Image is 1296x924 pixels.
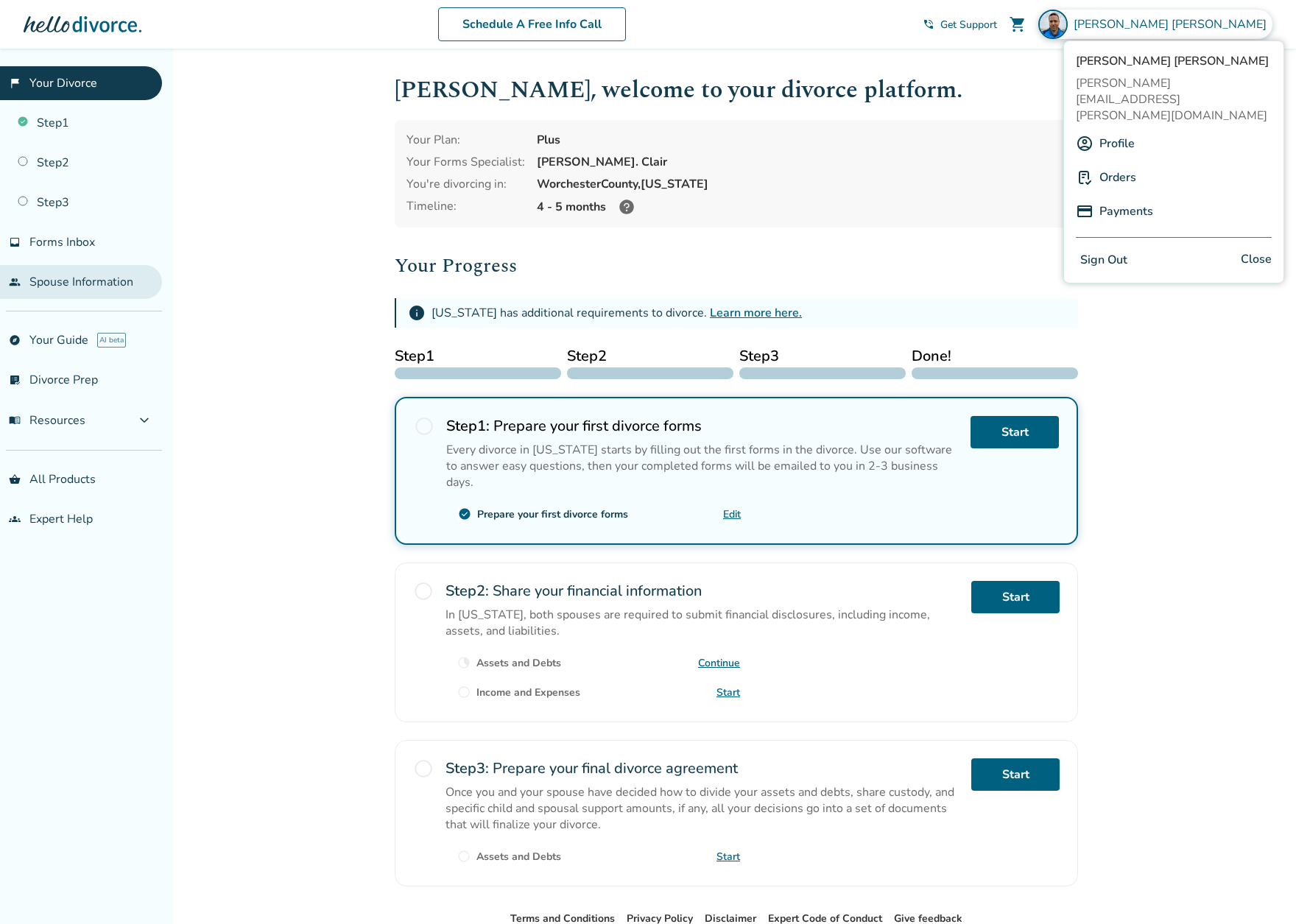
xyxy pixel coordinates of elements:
[698,656,740,670] a: Continue
[1241,250,1272,271] span: Close
[97,333,126,348] span: AI beta
[413,581,434,602] span: radio_button_unchecked
[395,251,1078,281] h2: Your Progress
[1222,853,1296,924] iframe: Chat Widget
[9,513,21,525] span: groups
[971,416,1059,448] a: Start
[1074,16,1272,32] span: [PERSON_NAME] [PERSON_NAME]
[9,415,21,426] span: menu_book
[537,176,1066,192] div: Worchester County, [US_STATE]
[716,850,740,864] a: Start
[1076,53,1272,69] span: [PERSON_NAME] [PERSON_NAME]
[9,374,21,386] span: list_alt_check
[445,581,489,601] strong: Step 2 :
[406,176,525,192] div: You're divorcing in:
[408,304,426,322] span: info
[9,412,85,429] span: Resources
[413,758,434,779] span: radio_button_unchecked
[438,7,626,41] a: Schedule A Free Info Call
[1076,202,1093,220] img: P
[457,850,471,863] span: radio_button_unchecked
[1076,250,1132,271] button: Sign Out
[940,18,997,32] span: Get Support
[406,154,525,170] div: Your Forms Specialist:
[1076,135,1093,152] img: A
[567,345,733,367] span: Step 2
[971,581,1060,613] a: Start
[406,198,525,216] div: Timeline:
[1009,15,1026,33] span: shopping_cart
[476,656,561,670] div: Assets and Debts
[1099,130,1135,158] a: Profile
[912,345,1078,367] span: Done!
[445,607,959,639] div: In [US_STATE], both spouses are required to submit financial disclosures, including income, asset...
[445,758,959,778] h2: Prepare your final divorce agreement
[457,656,471,669] span: clock_loader_40
[446,416,490,436] strong: Step 1 :
[9,77,21,89] span: flag_2
[445,784,959,833] div: Once you and your spouse have decided how to divide your assets and debts, share custody, and spe...
[710,305,802,321] a: Learn more here.
[406,132,525,148] div: Your Plan:
[739,345,906,367] span: Step 3
[414,416,434,437] span: radio_button_unchecked
[432,305,802,321] div: [US_STATE] has additional requirements to divorce.
[9,473,21,485] span: shopping_basket
[476,850,561,864] div: Assets and Debts
[971,758,1060,791] a: Start
[923,18,934,30] span: phone_in_talk
[537,154,1066,170] div: [PERSON_NAME]. Clair
[458,507,471,521] span: check_circle
[1099,163,1136,191] a: Orders
[923,18,997,32] a: phone_in_talkGet Support
[445,758,489,778] strong: Step 3 :
[1076,75,1272,124] span: [PERSON_NAME][EMAIL_ADDRESS][PERSON_NAME][DOMAIN_NAME]
[476,685,580,699] div: Income and Expenses
[723,507,741,521] a: Edit
[29,234,95,250] span: Forms Inbox
[1038,10,1068,39] img: Keith Harrington
[9,334,21,346] span: explore
[9,276,21,288] span: people
[395,72,1078,108] h1: [PERSON_NAME] , welcome to your divorce platform.
[1099,197,1153,225] a: Payments
[135,412,153,429] span: expand_more
[457,685,471,699] span: radio_button_unchecked
[537,198,1066,216] div: 4 - 5 months
[537,132,1066,148] div: Plus
[716,685,740,699] a: Start
[446,416,959,436] h2: Prepare your first divorce forms
[445,581,959,601] h2: Share your financial information
[395,345,561,367] span: Step 1
[1076,169,1093,186] img: P
[9,236,21,248] span: inbox
[477,507,628,521] div: Prepare your first divorce forms
[446,442,959,490] div: Every divorce in [US_STATE] starts by filling out the first forms in the divorce. Use our softwar...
